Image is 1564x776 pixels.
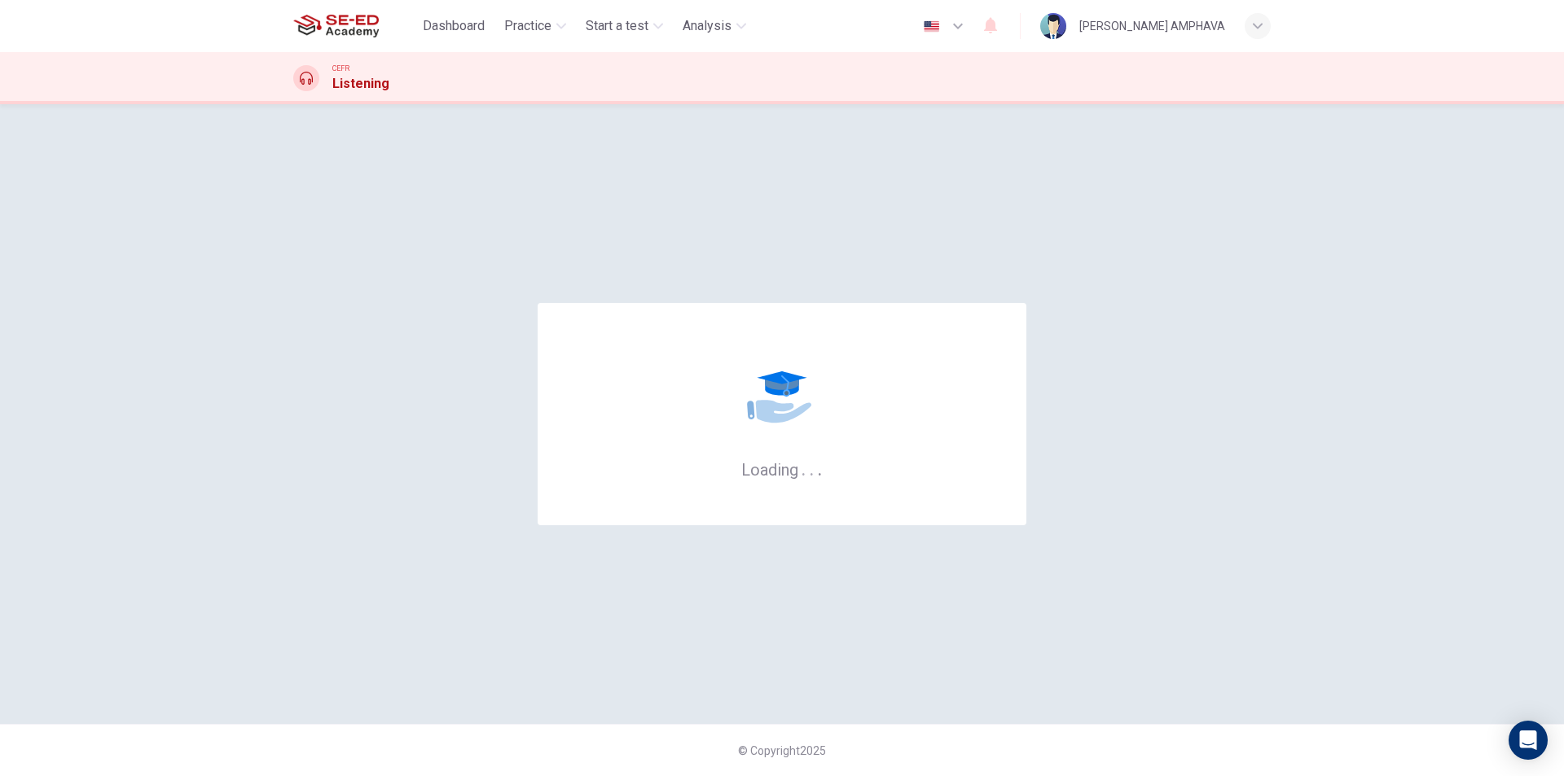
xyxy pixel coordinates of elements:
img: SE-ED Academy logo [293,10,379,42]
span: Start a test [586,16,648,36]
span: © Copyright 2025 [738,744,826,757]
h1: Listening [332,74,389,94]
div: [PERSON_NAME] AMPHAVA [1079,16,1225,36]
button: Practice [498,11,573,41]
span: Analysis [683,16,731,36]
span: CEFR [332,63,349,74]
img: en [921,20,942,33]
span: Dashboard [423,16,485,36]
div: Open Intercom Messenger [1509,721,1548,760]
button: Analysis [676,11,753,41]
button: Dashboard [416,11,491,41]
img: Profile picture [1040,13,1066,39]
span: Practice [504,16,551,36]
h6: . [809,454,815,481]
h6: Loading [741,458,823,480]
a: SE-ED Academy logo [293,10,416,42]
button: Start a test [579,11,670,41]
h6: . [817,454,823,481]
h6: . [801,454,806,481]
